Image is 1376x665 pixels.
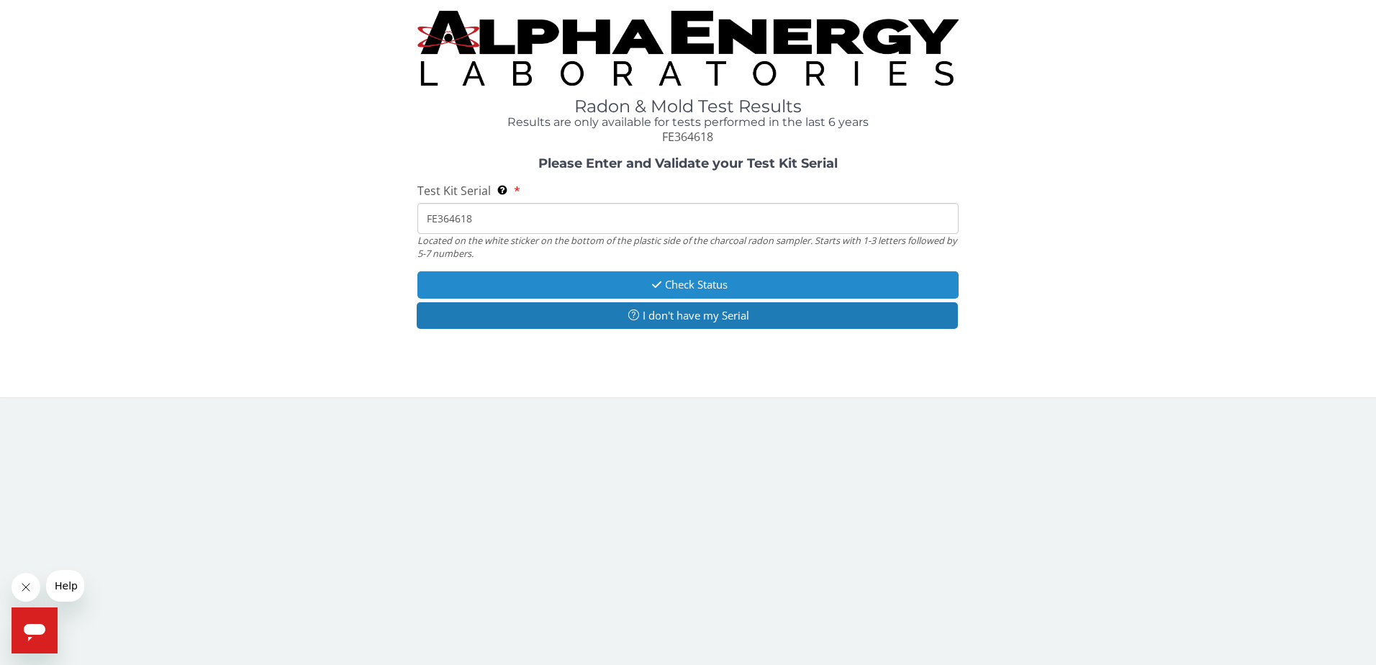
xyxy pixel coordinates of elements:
span: Test Kit Serial [417,183,491,199]
iframe: Message from company [46,570,84,602]
strong: Please Enter and Validate your Test Kit Serial [538,155,838,171]
h1: Radon & Mold Test Results [417,97,959,116]
button: I don't have my Serial [417,302,959,329]
iframe: Button to launch messaging window [12,607,58,653]
iframe: Close message [12,573,40,602]
button: Check Status [417,271,959,298]
img: TightCrop.jpg [417,11,959,86]
div: Located on the white sticker on the bottom of the plastic side of the charcoal radon sampler. Sta... [417,234,959,261]
h4: Results are only available for tests performed in the last 6 years [417,116,959,129]
span: FE364618 [662,129,713,145]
